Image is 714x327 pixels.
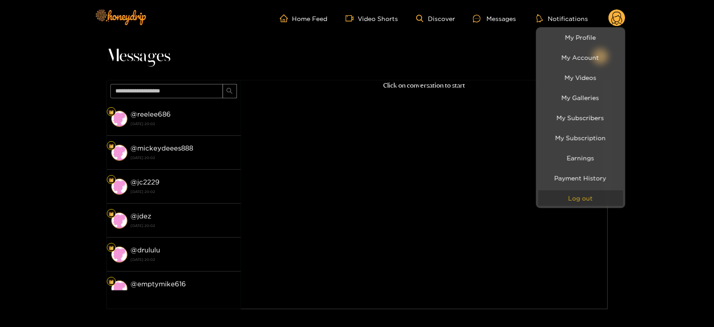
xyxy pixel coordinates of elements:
[538,110,623,126] a: My Subscribers
[538,150,623,166] a: Earnings
[538,90,623,105] a: My Galleries
[538,130,623,146] a: My Subscription
[538,190,623,206] button: Log out
[538,170,623,186] a: Payment History
[538,70,623,85] a: My Videos
[538,29,623,45] a: My Profile
[538,50,623,65] a: My Account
